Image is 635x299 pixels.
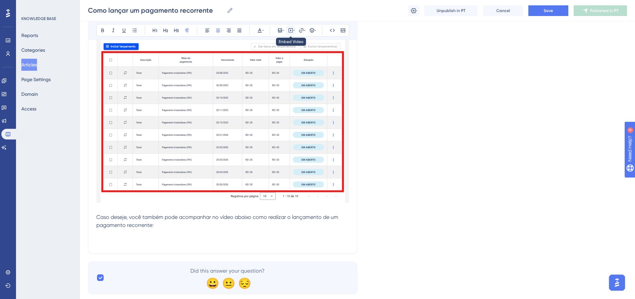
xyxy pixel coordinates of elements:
[222,278,233,288] div: 😐
[496,8,510,13] span: Cancel
[528,5,568,16] button: Save
[437,8,465,13] span: Unpublish in PT
[607,273,627,293] iframe: UserGuiding AI Assistant Launcher
[21,88,38,100] button: Domain
[424,5,478,16] button: Unpublish in PT
[46,3,48,9] div: 4
[96,214,340,228] span: Caso deseje, você também pode acompanhar no vídeo abaixo como realizar o lançamento de um pagamen...
[21,59,37,71] button: Articles
[238,278,249,288] div: 😔
[574,5,627,16] button: Published in PT
[21,16,56,21] div: KNOWLEDGE BASE
[21,29,38,41] button: Reports
[483,5,523,16] button: Cancel
[21,44,45,56] button: Categories
[16,2,42,10] span: Need Help?
[21,103,36,115] button: Access
[88,6,224,15] input: Article Name
[590,8,618,13] span: Published in PT
[544,8,553,13] span: Save
[21,73,51,85] button: Page Settings
[190,267,265,275] span: Did this answer your question?
[206,278,217,288] div: 😀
